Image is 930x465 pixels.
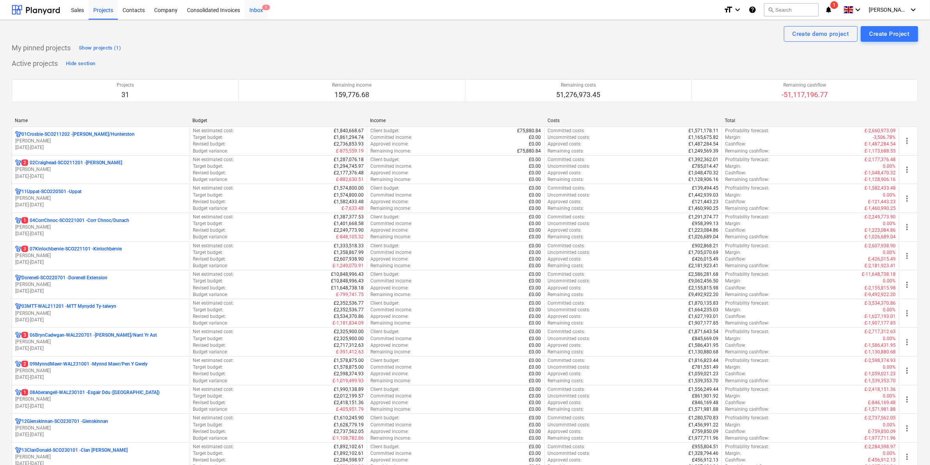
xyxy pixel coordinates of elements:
[193,192,224,199] p: Target budget :
[692,185,718,192] p: £139,494.45
[883,220,896,227] p: 0.00%
[12,59,58,68] p: Active projects
[15,361,21,367] div: Project has multi currencies enabled
[370,156,400,163] p: Client budget :
[517,148,541,154] p: £75,880.84
[341,205,364,212] p: £-7,633.48
[262,5,270,10] span: 1
[548,118,719,123] div: Costs
[334,185,364,192] p: £1,574,800.00
[782,90,828,99] p: -51,117,196.77
[883,163,896,170] p: 0.00%
[21,217,28,224] span: 1
[725,263,769,269] p: Remaining cashflow :
[861,26,918,42] button: Create Project
[903,136,912,146] span: more_vert
[725,185,769,192] p: Profitability forecast :
[688,134,718,141] p: £1,165,675.82
[529,271,541,278] p: £0.00
[868,199,896,205] p: £-121,443.23
[334,214,364,220] p: £1,387,377.53
[193,271,234,278] p: Net estimated cost :
[557,82,601,89] p: Remaining costs
[688,214,718,220] p: £1,291,374.77
[334,192,364,199] p: £1,574,800.00
[15,389,187,409] div: 108Aberangell-WAL230101 -Esgair Ddu ([GEOGRAPHIC_DATA])[PERSON_NAME][DATE]-[DATE]
[692,199,718,205] p: £121,443.23
[692,243,718,249] p: £902,868.21
[15,173,187,180] p: [DATE] - [DATE]
[688,263,718,269] p: £2,181,923.41
[21,332,157,339] p: 06BrynCadwgan-WAL220701 - [PERSON_NAME]/Nant Yr Ast
[529,185,541,192] p: £0.00
[548,220,590,227] p: Uncommitted costs :
[15,281,187,288] p: [PERSON_NAME]
[334,170,364,176] p: £2,177,376.48
[370,256,409,263] p: Approved income :
[768,7,774,13] span: search
[865,227,896,234] p: £-1,223,084.86
[725,214,769,220] p: Profitability forecast :
[529,243,541,249] p: £0.00
[865,176,896,183] p: £-1,128,906.16
[692,163,718,170] p: £785,014.47
[529,163,541,170] p: £0.00
[725,128,769,134] p: Profitability forecast :
[15,231,187,237] p: [DATE] - [DATE]
[725,249,741,256] p: Margin :
[193,285,226,291] p: Revised budget :
[15,332,187,352] div: 306BrynCadwgan-WAL220701 -[PERSON_NAME]/Nant Yr Ast[PERSON_NAME][DATE]-[DATE]
[903,165,912,174] span: more_vert
[548,128,585,134] p: Committed costs :
[865,156,896,163] p: £-2,177,376.48
[529,205,541,212] p: £0.00
[334,227,364,234] p: £2,249,773.90
[15,431,187,438] p: [DATE] - [DATE]
[529,192,541,199] p: £0.00
[548,156,585,163] p: Committed costs :
[764,3,819,16] button: Search
[725,176,769,183] p: Remaining cashflow :
[333,263,364,269] p: £-1,249,070.91
[868,256,896,263] p: £-426,015.49
[725,220,741,227] p: Margin :
[688,249,718,256] p: £1,705,070.69
[725,134,741,141] p: Margin :
[370,118,541,123] div: Income
[724,5,733,14] i: format_size
[370,134,412,141] p: Committed income :
[865,214,896,220] p: £-2,249,773.90
[529,156,541,163] p: £0.00
[21,389,28,396] span: 1
[334,163,364,170] p: £1,294,745.97
[725,141,746,147] p: Cashflow :
[688,192,718,199] p: £1,442,939.03
[725,227,746,234] p: Cashflow :
[688,205,718,212] p: £1,460,990.25
[15,447,21,454] div: Project has multi currencies enabled
[370,199,409,205] p: Approved income :
[15,166,187,173] p: [PERSON_NAME]
[529,214,541,220] p: £0.00
[21,389,160,396] p: 08Aberangell-WAL230101 - Esgair Ddu ([GEOGRAPHIC_DATA])
[332,90,372,99] p: 159,776.68
[903,395,912,404] span: more_vert
[688,271,718,278] p: £2,586,281.68
[193,128,234,134] p: Net estimated cost :
[21,332,28,338] span: 3
[15,217,21,224] div: Project has multi currencies enabled
[334,128,364,134] p: £1,840,668.67
[825,5,833,14] i: notifications
[529,199,541,205] p: £0.00
[733,5,742,14] i: keyboard_arrow_down
[336,234,364,240] p: £-848,105.32
[193,220,224,227] p: Target budget :
[865,170,896,176] p: £-1,048,470.32
[725,118,896,123] div: Total
[903,309,912,318] span: more_vert
[117,90,134,99] p: 31
[725,256,746,263] p: Cashflow :
[15,403,187,410] p: [DATE] - [DATE]
[15,188,21,195] div: Project has multi currencies enabled
[15,361,187,381] div: 209MynndMawr-WAL231001 -Mynnd Mawr/Pen Y Gwely[PERSON_NAME][DATE]-[DATE]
